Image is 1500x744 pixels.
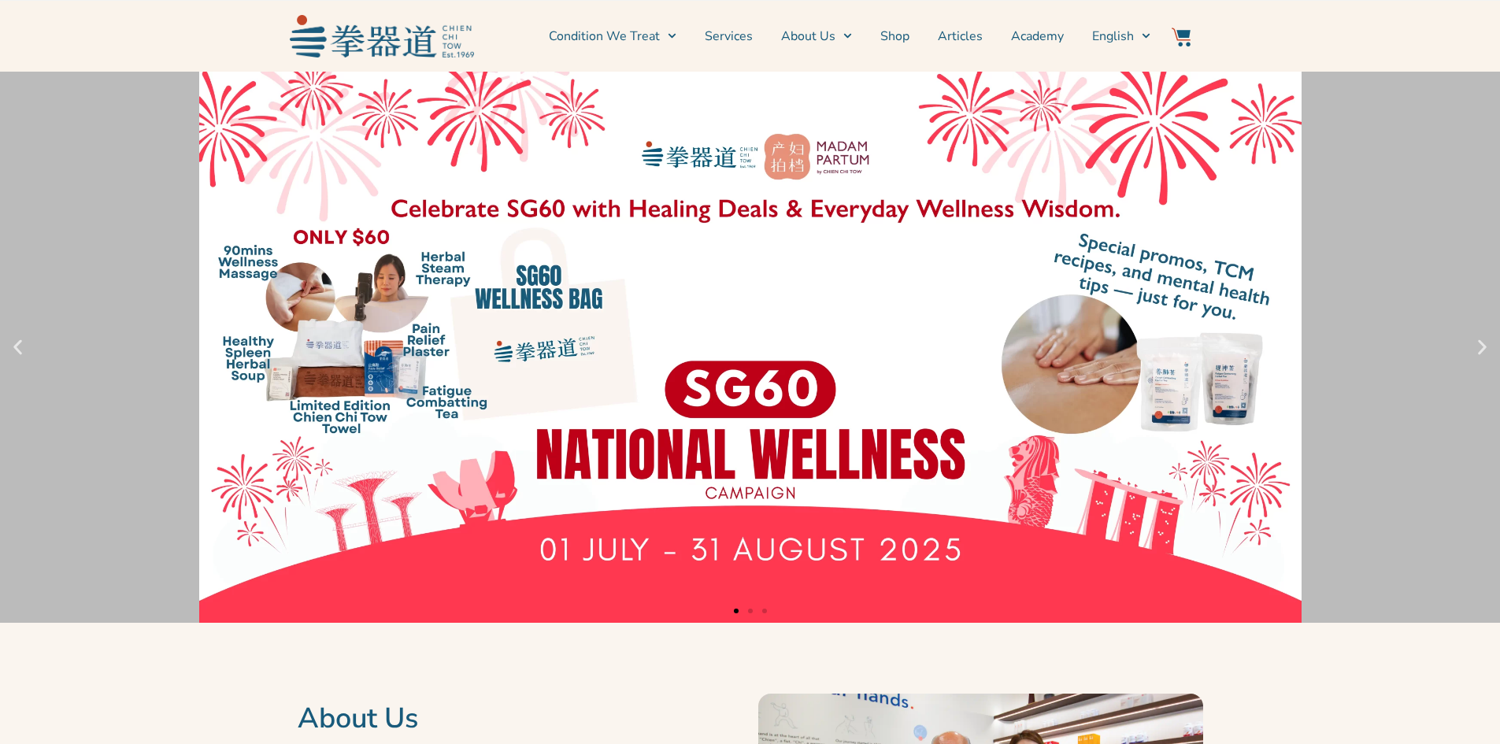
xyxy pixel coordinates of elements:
h2: About Us [298,701,743,736]
a: English [1092,17,1150,56]
nav: Menu [482,17,1151,56]
a: About Us [781,17,852,56]
a: Articles [938,17,983,56]
span: Go to slide 1 [734,609,739,613]
img: Website Icon-03 [1172,28,1191,46]
span: Go to slide 2 [748,609,753,613]
div: Previous slide [8,338,28,357]
div: Next slide [1472,338,1492,357]
a: Services [705,17,753,56]
a: Shop [880,17,909,56]
a: Condition We Treat [549,17,676,56]
span: English [1092,27,1134,46]
span: Go to slide 3 [762,609,767,613]
a: Academy [1011,17,1064,56]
